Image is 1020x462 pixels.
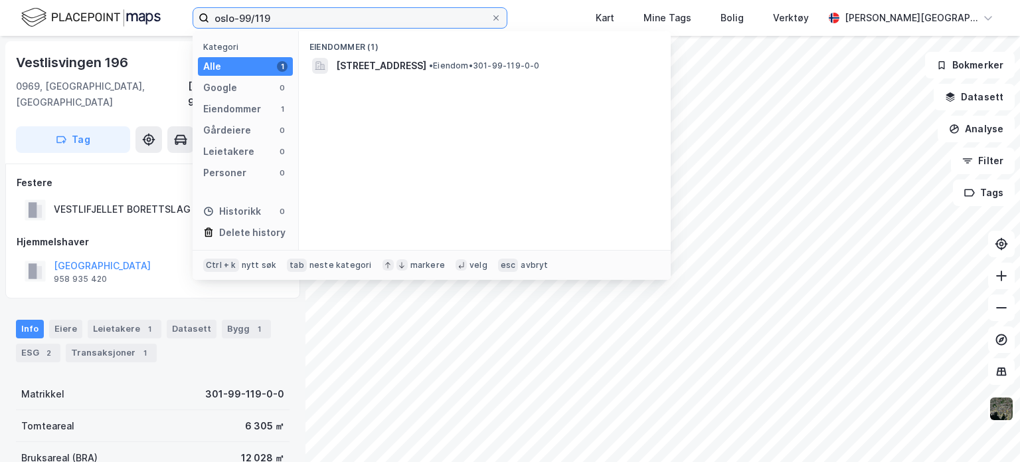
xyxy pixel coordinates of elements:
[277,82,288,93] div: 0
[21,418,74,434] div: Tomteareal
[498,259,519,272] div: esc
[245,418,284,434] div: 6 305 ㎡
[42,346,55,360] div: 2
[138,346,151,360] div: 1
[845,10,977,26] div: [PERSON_NAME][GEOGRAPHIC_DATA]
[299,31,671,55] div: Eiendommer (1)
[88,320,161,338] div: Leietakere
[309,260,372,271] div: neste kategori
[16,78,188,110] div: 0969, [GEOGRAPHIC_DATA], [GEOGRAPHIC_DATA]
[203,80,237,96] div: Google
[21,386,64,402] div: Matrikkel
[66,344,157,362] div: Transaksjoner
[203,144,254,160] div: Leietakere
[203,101,261,117] div: Eiendommer
[429,60,540,71] span: Eiendom • 301-99-119-0-0
[277,168,288,178] div: 0
[277,61,288,72] div: 1
[410,260,445,271] div: markere
[17,175,289,191] div: Festere
[429,60,433,70] span: •
[954,398,1020,462] iframe: Chat Widget
[938,116,1015,142] button: Analyse
[21,6,161,29] img: logo.f888ab2527a4732fd821a326f86c7f29.svg
[773,10,809,26] div: Verktøy
[219,225,286,241] div: Delete history
[469,260,487,271] div: velg
[167,320,216,338] div: Datasett
[934,84,1015,110] button: Datasett
[54,201,191,217] div: VESTLIFJELLET BORETTSLAG
[143,322,156,336] div: 1
[521,260,548,271] div: avbryt
[925,52,1015,78] button: Bokmerker
[596,10,614,26] div: Kart
[16,320,44,338] div: Info
[16,126,130,153] button: Tag
[205,386,284,402] div: 301-99-119-0-0
[953,179,1015,206] button: Tags
[17,234,289,250] div: Hjemmelshaver
[951,148,1015,174] button: Filter
[54,274,107,285] div: 958 935 420
[203,58,221,74] div: Alle
[16,52,131,73] div: Vestlisvingen 196
[222,320,271,338] div: Bygg
[252,322,266,336] div: 1
[277,206,288,217] div: 0
[209,8,491,28] input: Søk på adresse, matrikkel, gårdeiere, leietakere eller personer
[16,344,60,362] div: ESG
[277,125,288,136] div: 0
[277,104,288,114] div: 1
[49,320,82,338] div: Eiere
[203,165,246,181] div: Personer
[203,122,251,138] div: Gårdeiere
[203,203,261,219] div: Historikk
[242,260,277,271] div: nytt søk
[203,259,239,272] div: Ctrl + k
[203,42,293,52] div: Kategori
[643,10,691,26] div: Mine Tags
[336,58,426,74] span: [STREET_ADDRESS]
[721,10,744,26] div: Bolig
[287,259,307,272] div: tab
[989,396,1014,421] img: 9k=
[188,78,290,110] div: [GEOGRAPHIC_DATA], 99/119
[277,146,288,157] div: 0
